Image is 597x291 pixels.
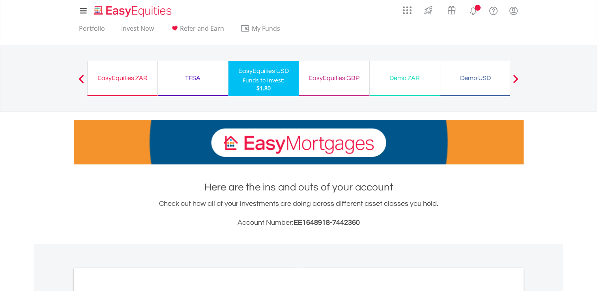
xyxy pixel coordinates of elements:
[463,2,483,18] a: Notifications
[92,5,175,18] img: EasyEquities_Logo.png
[403,6,412,15] img: grid-menu-icon.svg
[74,120,524,164] img: EasyMortage Promotion Banner
[243,76,284,84] div: Funds to invest:
[92,73,153,84] div: EasyEquities ZAR
[483,2,503,18] a: FAQ's and Support
[398,2,417,15] a: AppsGrid
[256,84,271,92] span: $1.80
[422,4,435,17] img: thrive-v2.svg
[74,198,524,228] div: Check out how all of your investments are doing across different asset classes you hold.
[74,217,524,228] h3: Account Number:
[304,73,365,84] div: EasyEquities GBP
[233,65,294,76] div: EasyEquities USD
[294,219,360,226] span: EE1648918-7442360
[508,78,524,86] button: Next
[73,78,89,86] button: Previous
[240,23,292,34] span: My Funds
[74,180,524,194] h1: Here are the ins and outs of your account
[440,2,463,17] a: Vouchers
[167,24,227,37] a: Refer and Earn
[180,24,224,33] span: Refer and Earn
[76,24,108,37] a: Portfolio
[503,2,524,19] a: My Profile
[374,73,435,84] div: Demo ZAR
[445,73,506,84] div: Demo USD
[445,4,458,17] img: vouchers-v2.svg
[91,2,175,18] a: Home page
[163,73,223,84] div: TFSA
[118,24,157,37] a: Invest Now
